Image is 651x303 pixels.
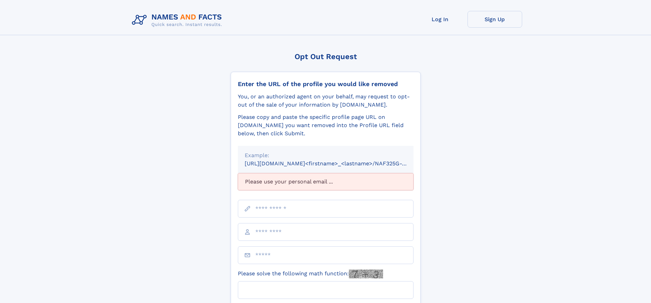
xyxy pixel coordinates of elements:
div: Opt Out Request [231,52,421,61]
img: Logo Names and Facts [129,11,228,29]
label: Please solve the following math function: [238,270,383,278]
div: Example: [245,151,407,160]
div: Please copy and paste the specific profile page URL on [DOMAIN_NAME] you want removed into the Pr... [238,113,413,138]
a: Log In [413,11,467,28]
div: Enter the URL of the profile you would like removed [238,80,413,88]
div: You, or an authorized agent on your behalf, may request to opt-out of the sale of your informatio... [238,93,413,109]
small: [URL][DOMAIN_NAME]<firstname>_<lastname>/NAF325G-xxxxxxxx [245,160,426,167]
a: Sign Up [467,11,522,28]
div: Please use your personal email ... [238,173,413,190]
